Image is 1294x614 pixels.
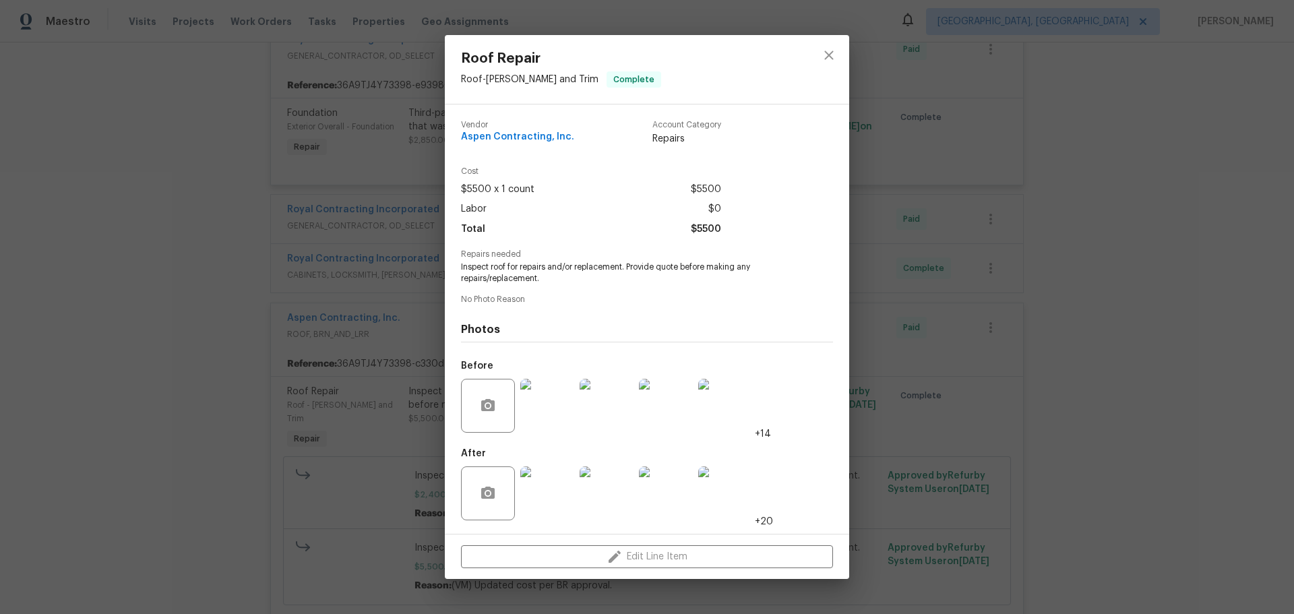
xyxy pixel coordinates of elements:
span: Labor [461,199,487,219]
h5: Before [461,361,493,371]
span: Account Category [652,121,721,129]
span: $0 [708,199,721,219]
span: Repairs [652,132,721,146]
span: Repairs needed [461,250,833,259]
span: +14 [755,427,771,441]
span: Complete [608,73,660,86]
span: Aspen Contracting, Inc. [461,132,574,142]
span: Inspect roof for repairs and/or replacement. Provide quote before making any repairs/replacement. [461,262,796,284]
span: $5500 [691,220,721,239]
span: No Photo Reason [461,295,833,304]
span: Vendor [461,121,574,129]
span: $5500 x 1 count [461,180,534,199]
span: Total [461,220,485,239]
span: $5500 [691,180,721,199]
button: close [813,39,845,71]
h4: Photos [461,323,833,336]
span: Roof Repair [461,51,661,66]
h5: After [461,449,486,458]
span: +20 [755,515,773,528]
span: Roof - [PERSON_NAME] and Trim [461,75,598,84]
span: Cost [461,167,721,176]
